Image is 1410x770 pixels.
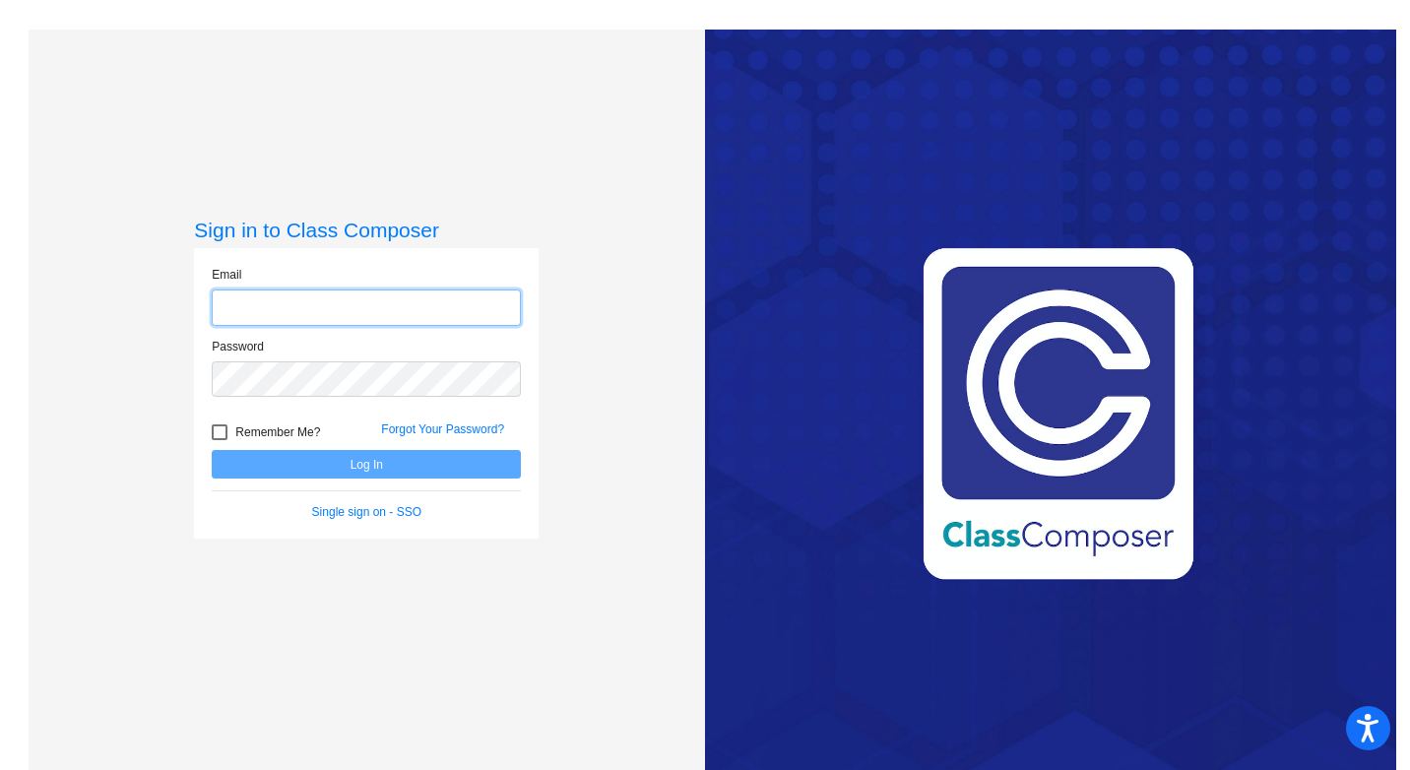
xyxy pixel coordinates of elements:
a: Single sign on - SSO [312,505,421,519]
span: Remember Me? [235,420,320,444]
button: Log In [212,450,521,479]
h3: Sign in to Class Composer [194,218,539,242]
label: Password [212,338,264,355]
a: Forgot Your Password? [381,422,504,436]
label: Email [212,266,241,284]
